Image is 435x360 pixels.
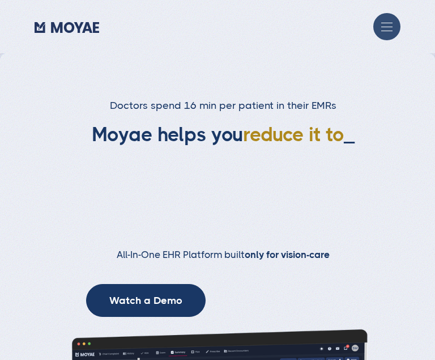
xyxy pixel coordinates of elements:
strong: only for vision-care [245,249,330,260]
a: Watch a Demo [86,284,206,317]
h1: Moyae helps you [92,124,355,226]
span: _ [344,124,355,146]
h3: Doctors spend 16 min per patient in their EMRs [110,99,336,113]
h2: All-In-One EHR Platform built [117,249,330,261]
span: reduce it to [243,124,344,146]
img: Moyae Logo [35,22,99,33]
div: menu [373,13,400,40]
a: home [35,18,99,35]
